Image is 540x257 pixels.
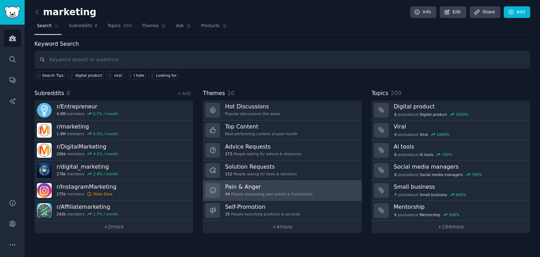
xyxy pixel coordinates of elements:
div: post s about [394,192,467,198]
h3: r/ InstagramMarketing [57,183,116,190]
a: r/marketing1.9Mmembers0.3% / month [34,120,193,140]
span: 273 [225,151,232,156]
span: Subreddits [34,89,64,98]
span: 152 [225,171,232,176]
div: post s about [394,212,460,218]
span: 275k [57,192,66,196]
span: Mentorship [420,212,441,217]
a: Add [504,6,530,18]
span: Viral [420,132,428,137]
div: 0.7 % / month [93,111,118,116]
div: members [57,151,118,156]
img: InstagramMarketing [37,183,52,198]
a: Search [34,20,62,35]
a: Pain & Anger44People expressing pain points & frustrations [203,181,361,201]
span: 7 [394,192,397,197]
span: 296k [57,151,66,156]
a: Hot DiscussionsPopular discussions this week [203,100,361,120]
a: r/InstagramMarketing275kmembersStale Data [34,181,193,201]
span: 6 [394,112,397,117]
img: DigitalMarketing [37,143,52,158]
h3: Solution Requests [225,163,297,170]
a: Topics200 [105,20,134,35]
a: Ai tools6postsaboutAi tools700% [372,140,530,161]
div: 1000 % [456,112,469,117]
div: post s about [394,111,469,118]
span: 200 [123,23,132,29]
a: Products [199,20,230,35]
h3: r/ DigitalMarketing [57,143,118,150]
a: +194more [372,221,530,233]
div: members [57,212,118,217]
div: post s about [394,131,450,138]
span: 4 [394,132,397,137]
div: Looking for [156,73,177,78]
a: Subreddits8 [66,20,100,35]
a: Social media managers6postsaboutSocial media managers700% [372,161,530,181]
a: Mentorship6postsaboutMentorship500% [372,201,530,221]
a: +4more [203,221,361,233]
span: Themes [142,23,159,29]
a: +2more [34,221,193,233]
div: People asking for tools & solutions [225,171,297,176]
div: 700 % [471,172,482,177]
span: 35 [225,212,230,217]
h3: r/ Affiliatemarketing [57,203,118,211]
h3: Viral [394,123,525,130]
h3: Ai tools [394,143,525,150]
span: 6 [394,212,397,217]
span: 6 [394,172,397,177]
h3: r/ Entrepreneur [57,103,118,110]
a: Top ContentBest-performing content of past month [203,120,361,140]
span: Digital product [420,112,447,117]
a: Solution Requests152People asking for tools & solutions [203,161,361,181]
span: Small business [420,192,447,197]
span: Topics [107,23,120,29]
a: Viral4postsaboutViral1000% [372,120,530,140]
h3: Social media managers [394,163,525,170]
div: People launching products & services [225,212,300,217]
span: Subreddits [69,23,92,29]
img: digital_marketing [37,163,52,178]
div: Popular discussions this week [225,111,280,116]
a: Self-Promotion35People launching products & services [203,201,361,221]
div: post s about [394,171,483,178]
div: People expressing pain points & frustrations [225,192,313,196]
img: marketing [37,123,52,138]
a: + Add [177,91,191,96]
h3: Pain & Anger [225,183,313,190]
span: Ai tools [420,152,433,157]
span: Ask [176,23,184,29]
a: r/digital_marketing278kmembers2.4% / month [34,161,193,181]
span: 4.9M [57,111,66,116]
div: members [57,111,118,116]
img: Affiliatemarketing [37,203,52,218]
span: Search Tips [42,73,64,78]
a: Ask [174,20,194,35]
div: post s about [394,151,453,158]
a: I hate [126,71,146,79]
span: 200 [391,90,401,96]
div: members [57,192,116,196]
div: 1000 % [437,132,450,137]
h2: marketing [34,7,96,18]
span: 8 [95,23,98,29]
a: Small business7postsaboutSmall business600% [372,181,530,201]
span: Topics [372,89,388,98]
h3: Small business [394,183,525,190]
div: I hate [134,73,144,78]
div: 0.3 % / month [93,131,118,136]
span: Search [37,23,52,29]
a: Share [470,6,500,18]
span: 278k [57,171,66,176]
span: Themes [203,89,225,98]
span: 8 [67,90,70,96]
a: Edit [440,6,466,18]
div: 500 % [449,212,459,217]
span: 10 [227,90,234,96]
h3: Advice Requests [225,143,301,150]
a: Looking for [148,71,178,79]
label: Keyword Search [34,40,79,47]
div: 2.4 % / month [93,171,118,176]
h3: Top Content [225,123,297,130]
